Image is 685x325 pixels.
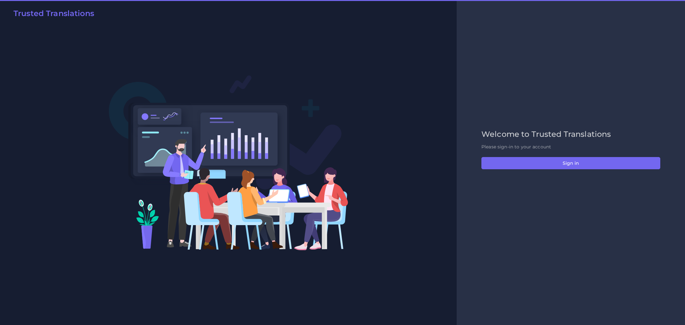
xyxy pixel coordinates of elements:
[109,75,348,250] img: Login V2
[481,144,660,150] p: Please sign-in to your account
[481,157,660,169] button: Sign in
[9,9,94,21] a: Trusted Translations
[481,130,660,139] h2: Welcome to Trusted Translations
[13,9,94,18] h2: Trusted Translations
